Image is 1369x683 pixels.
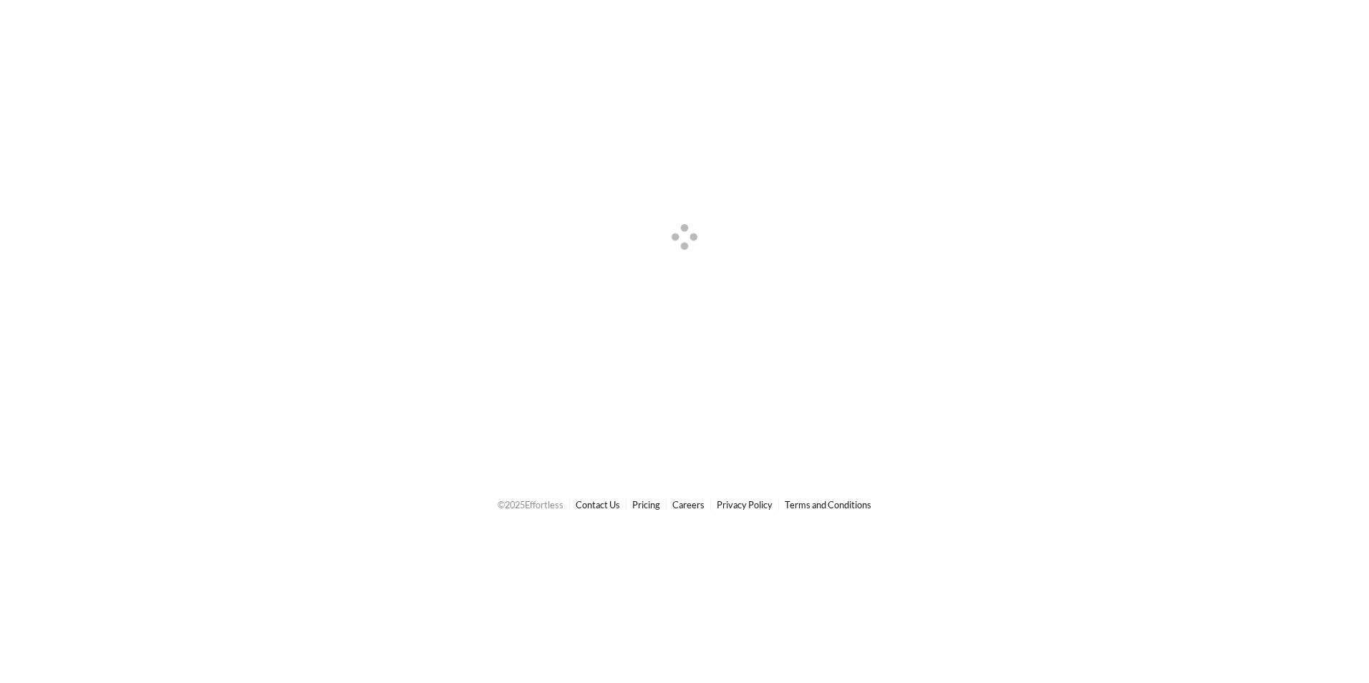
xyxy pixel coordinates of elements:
[672,499,705,510] a: Careers
[785,499,871,510] a: Terms and Conditions
[632,499,660,510] a: Pricing
[498,499,563,510] span: © 2025 Effortless
[717,499,773,510] a: Privacy Policy
[576,499,620,510] a: Contact Us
